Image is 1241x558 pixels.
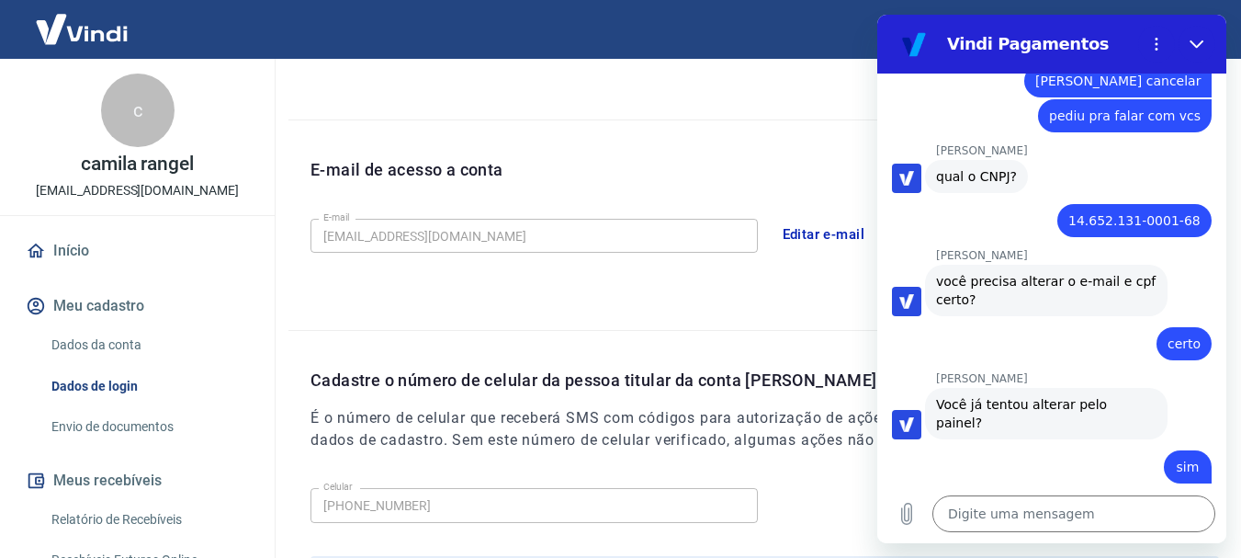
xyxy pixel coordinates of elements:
p: Cadastre o número de celular da pessoa titular da conta [PERSON_NAME] [310,368,1219,393]
div: c [101,74,175,147]
p: [EMAIL_ADDRESS][DOMAIN_NAME] [36,181,239,200]
img: Vindi [22,1,141,57]
button: Meu cadastro [22,286,253,326]
p: E-mail de acesso a conta [310,157,503,182]
a: Início [22,231,253,271]
a: Envio de documentos [44,408,253,446]
button: Meus recebíveis [22,461,253,501]
iframe: Janela de mensagens [877,15,1226,543]
button: Editar e-mail [773,215,875,254]
button: Sair [1153,13,1219,47]
a: Dados da conta [44,326,253,364]
a: Dados de login [44,368,253,405]
h6: É o número de celular que receberá SMS com códigos para autorização de ações específicas na conta... [310,407,1219,451]
a: Relatório de Recebíveis [44,501,253,539]
p: camila rangel [81,154,194,174]
label: Celular [323,480,353,494]
label: E-mail [323,211,349,224]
